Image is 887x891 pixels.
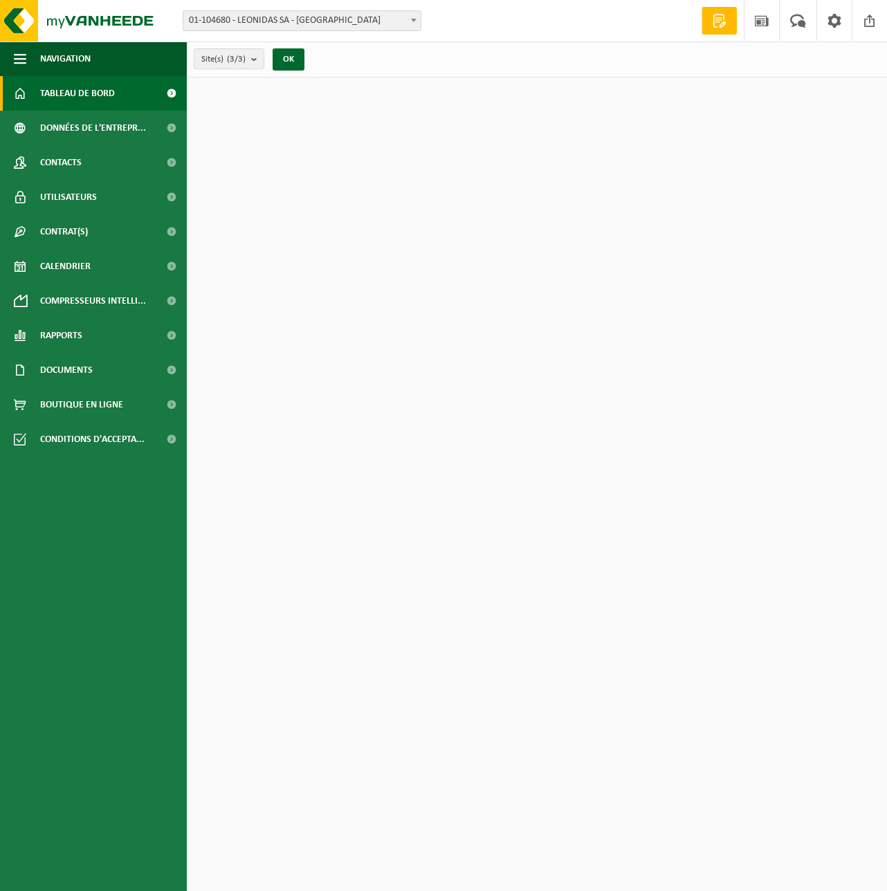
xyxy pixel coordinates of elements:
span: Tableau de bord [40,76,115,111]
button: OK [273,48,304,71]
span: Documents [40,353,93,387]
span: 01-104680 - LEONIDAS SA - ANDERLECHT [183,10,421,31]
span: Calendrier [40,249,91,284]
span: Données de l'entrepr... [40,111,146,145]
button: Site(s)(3/3) [194,48,264,69]
span: Navigation [40,42,91,76]
span: Conditions d'accepta... [40,422,145,457]
span: 01-104680 - LEONIDAS SA - ANDERLECHT [183,11,421,30]
span: Utilisateurs [40,180,97,214]
count: (3/3) [227,55,246,64]
span: Contacts [40,145,82,180]
span: Boutique en ligne [40,387,123,422]
span: Compresseurs intelli... [40,284,146,318]
span: Contrat(s) [40,214,88,249]
span: Rapports [40,318,82,353]
span: Site(s) [201,49,246,70]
